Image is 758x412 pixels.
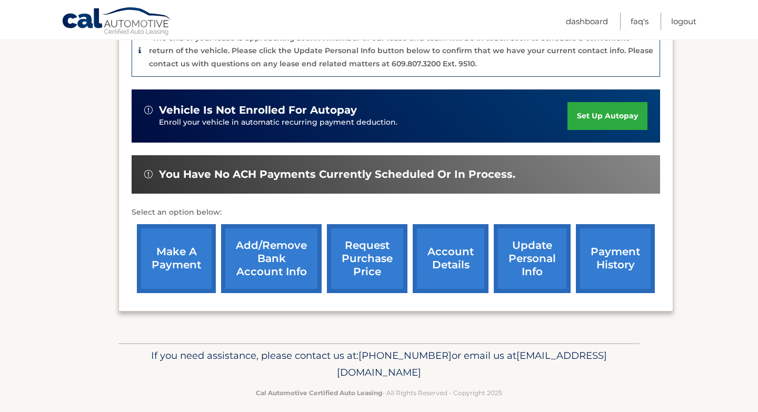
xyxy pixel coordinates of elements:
[144,170,153,178] img: alert-white.svg
[566,13,608,30] a: Dashboard
[137,224,216,293] a: make a payment
[125,347,633,381] p: If you need assistance, please contact us at: or email us at
[159,117,567,128] p: Enroll your vehicle in automatic recurring payment deduction.
[576,224,655,293] a: payment history
[144,106,153,114] img: alert-white.svg
[413,224,488,293] a: account details
[221,224,322,293] a: Add/Remove bank account info
[671,13,696,30] a: Logout
[327,224,407,293] a: request purchase price
[149,33,653,68] p: The end of your lease is approaching soon. A member of our lease end team will be in touch soon t...
[631,13,649,30] a: FAQ's
[132,206,660,219] p: Select an option below:
[256,389,382,397] strong: Cal Automotive Certified Auto Leasing
[62,7,172,37] a: Cal Automotive
[494,224,571,293] a: update personal info
[159,104,357,117] span: vehicle is not enrolled for autopay
[159,168,515,181] span: You have no ACH payments currently scheduled or in process.
[358,349,452,361] span: [PHONE_NUMBER]
[567,102,647,130] a: set up autopay
[125,387,633,398] p: - All Rights Reserved - Copyright 2025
